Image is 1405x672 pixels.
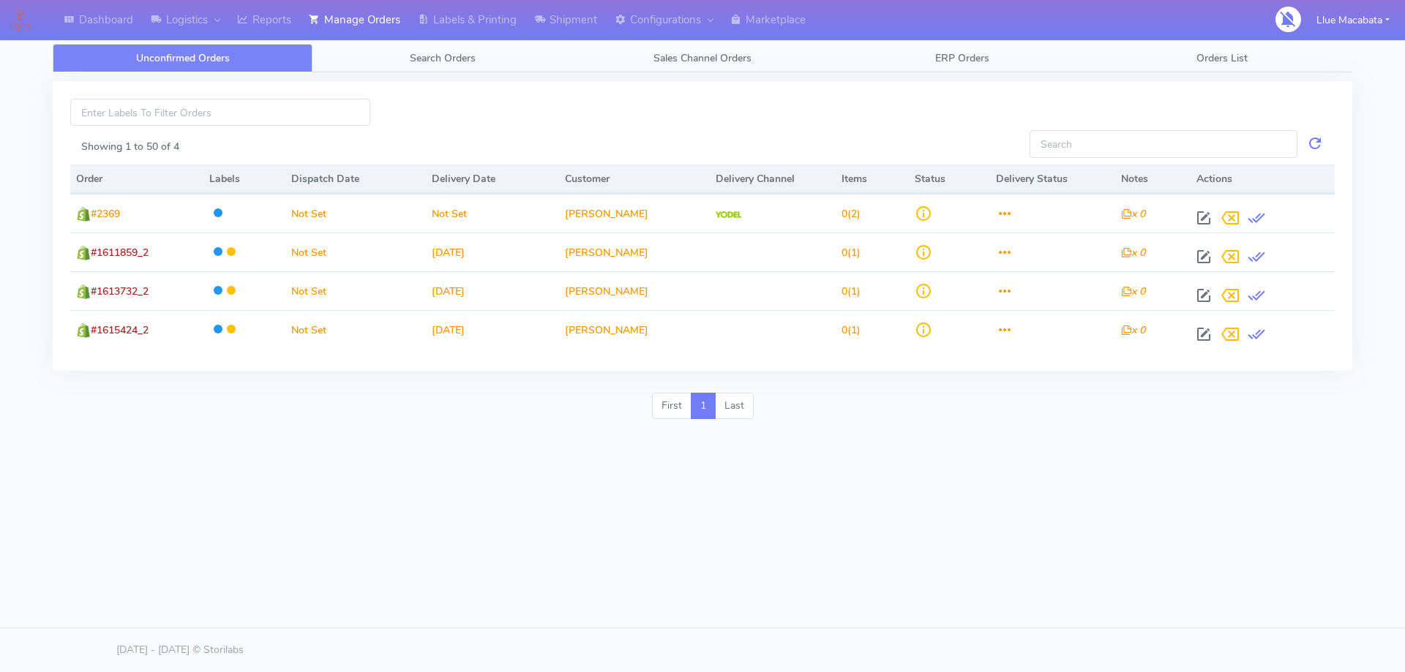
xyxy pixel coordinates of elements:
th: Status [909,165,990,194]
span: #2369 [91,207,120,221]
span: Search Orders [410,51,476,65]
th: Notes [1115,165,1191,194]
button: Llue Macabata [1305,5,1401,35]
span: #1613732_2 [91,284,149,298]
i: x 0 [1121,246,1145,260]
th: Customer [559,165,710,194]
th: Dispatch Date [285,165,426,194]
span: Sales Channel Orders [653,51,752,65]
th: Delivery Status [990,165,1115,194]
th: Labels [203,165,285,194]
td: Not Set [285,233,426,271]
span: 0 [842,323,847,337]
ul: Tabs [53,44,1352,72]
span: 0 [842,246,847,260]
span: ERP Orders [935,51,989,65]
span: #1615424_2 [91,323,149,337]
i: x 0 [1121,207,1145,221]
img: Yodel [716,211,741,219]
span: Unconfirmed Orders [136,51,230,65]
i: x 0 [1121,323,1145,337]
td: Not Set [285,310,426,349]
td: Not Set [285,194,426,233]
th: Delivery Channel [710,165,835,194]
td: [PERSON_NAME] [559,233,710,271]
th: Items [836,165,909,194]
span: 0 [842,284,847,298]
td: [PERSON_NAME] [559,194,710,233]
th: Actions [1191,165,1335,194]
span: (1) [842,284,861,298]
label: Showing 1 to 50 of 4 [81,139,179,154]
i: x 0 [1121,284,1145,298]
span: (1) [842,323,861,337]
span: (1) [842,246,861,260]
span: 0 [842,207,847,221]
th: Order [70,165,203,194]
th: Delivery Date [426,165,559,194]
td: Not Set [285,271,426,310]
td: [DATE] [426,310,559,349]
td: [PERSON_NAME] [559,310,710,349]
input: Search [1030,130,1297,157]
td: [PERSON_NAME] [559,271,710,310]
span: (2) [842,207,861,221]
span: #1611859_2 [91,246,149,260]
td: [DATE] [426,233,559,271]
input: Enter Labels To Filter Orders [70,99,370,126]
td: Not Set [426,194,559,233]
td: [DATE] [426,271,559,310]
a: 1 [691,393,716,419]
span: Orders List [1196,51,1248,65]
